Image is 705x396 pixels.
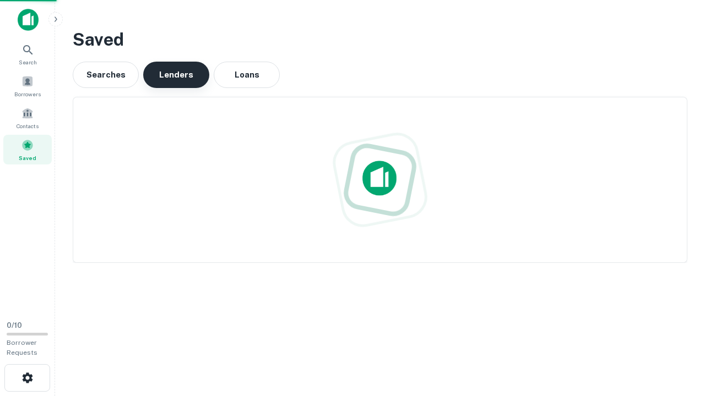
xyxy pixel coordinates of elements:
span: Search [19,58,37,67]
span: Borrower Requests [7,339,37,356]
a: Contacts [3,103,52,133]
a: Search [3,39,52,69]
button: Lenders [143,62,209,88]
button: Loans [214,62,280,88]
button: Searches [73,62,139,88]
h3: Saved [73,26,687,53]
a: Saved [3,135,52,164]
span: Contacts [17,122,39,130]
iframe: Chat Widget [650,308,705,361]
span: Saved [19,153,36,162]
a: Borrowers [3,71,52,101]
img: capitalize-icon.png [18,9,39,31]
span: Borrowers [14,90,41,98]
span: 0 / 10 [7,321,22,329]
